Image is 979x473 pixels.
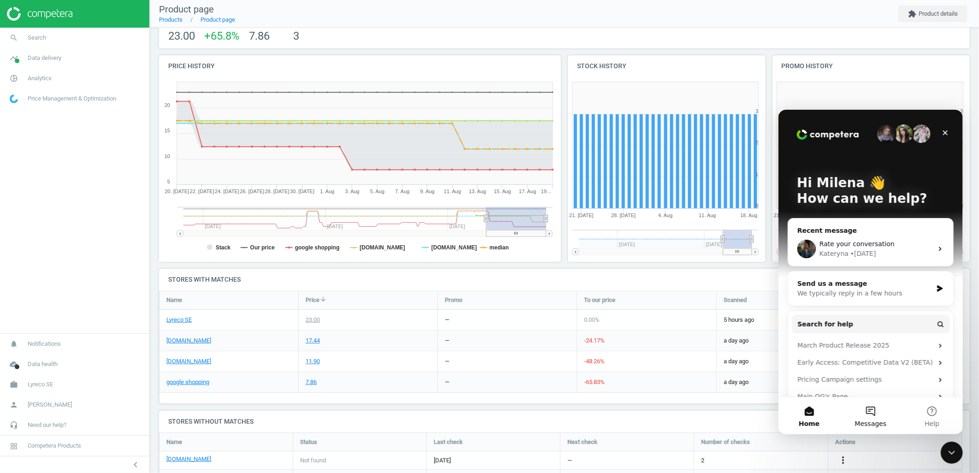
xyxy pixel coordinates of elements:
[445,316,449,324] div: —
[445,296,462,304] span: Promo
[445,357,449,366] div: —
[7,7,72,21] img: ajHJNr6hYgQAAAAASUVORK5CYII=
[5,355,23,373] i: cloud_done
[10,95,18,103] img: wGWNvw8QSZomAAAAABJRU5ErkJggg==
[306,337,320,345] div: 17.44
[28,340,61,348] span: Notifications
[240,189,265,194] tspan: 26. [DATE]
[306,296,319,304] span: Price
[345,189,360,194] tspan: 3. Aug
[434,456,553,465] span: [DATE]
[431,244,477,251] tspan: [DOMAIN_NAME]
[249,30,270,42] span: 7.86
[774,213,798,218] tspan: 21. [DATE]
[265,189,289,194] tspan: 28. [DATE]
[701,456,704,465] span: 2
[584,316,600,323] span: 0.00 %
[167,179,170,184] text: 5
[701,438,750,446] span: Number of checks
[295,244,340,251] tspan: google shopping
[5,376,23,393] i: work
[5,416,23,434] i: headset_mic
[584,358,605,365] span: -48.26 %
[166,337,211,345] a: [DOMAIN_NAME]
[28,360,58,368] span: Data health
[300,456,326,465] span: Not found
[5,396,23,414] i: person
[201,16,235,23] a: Product page
[960,108,963,114] text: 3
[166,378,209,386] a: google shopping
[165,189,189,194] tspan: 20. [DATE]
[584,378,605,385] span: -65.83 %
[519,189,536,194] tspan: 17. Aug
[250,244,275,251] tspan: Our price
[658,213,672,218] tspan: 4. Aug
[835,438,855,446] span: Actions
[898,6,967,22] button: extensionProduct details
[611,213,636,218] tspan: 28. [DATE]
[28,401,72,409] span: [PERSON_NAME]
[319,296,327,303] i: arrow_downward
[159,4,214,15] span: Product page
[306,378,317,386] div: 7.86
[293,30,299,42] span: 3
[300,438,317,446] span: Status
[445,337,449,345] div: —
[741,213,758,218] tspan: 18. Aug
[567,456,572,465] span: —
[420,189,435,194] tspan: 9. Aug
[166,316,192,324] a: Lyreco SE
[960,171,963,177] text: 1
[5,49,23,67] i: timeline
[5,335,23,353] i: notifications
[130,459,141,470] i: chevron_left
[28,74,52,83] span: Analytics
[837,455,849,467] button: more_vert
[320,189,334,194] tspan: 1. Aug
[445,378,449,386] div: —
[360,244,406,251] tspan: [DOMAIN_NAME]
[216,244,230,251] tspan: Stack
[168,30,195,42] span: 23.00
[28,380,53,389] span: Lyreco SE
[960,203,963,208] text: 0
[370,189,384,194] tspan: 5. Aug
[724,378,849,386] span: a day ago
[541,189,552,194] tspan: 19…
[444,189,461,194] tspan: 11. Aug
[837,455,849,466] i: more_vert
[306,316,320,324] div: 23.00
[395,189,409,194] tspan: 7. Aug
[773,55,970,77] h4: Promo history
[778,110,963,434] iframe: Intercom live chat
[159,269,970,290] h4: Stores with matches
[724,296,747,304] span: Scanned
[699,213,716,218] tspan: 11. Aug
[908,10,916,18] i: extension
[166,438,182,446] span: Name
[489,244,509,251] tspan: median
[28,421,66,429] span: Need our help?
[166,296,182,304] span: Name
